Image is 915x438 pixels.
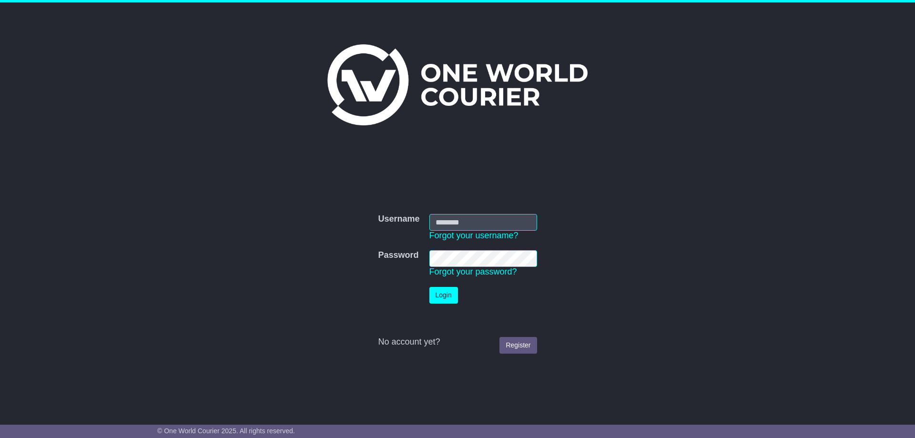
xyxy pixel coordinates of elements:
label: Username [378,214,419,224]
label: Password [378,250,418,261]
span: © One World Courier 2025. All rights reserved. [157,427,295,435]
a: Register [499,337,537,354]
div: No account yet? [378,337,537,347]
a: Forgot your password? [429,267,517,276]
button: Login [429,287,458,304]
img: One World [327,44,588,125]
a: Forgot your username? [429,231,518,240]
